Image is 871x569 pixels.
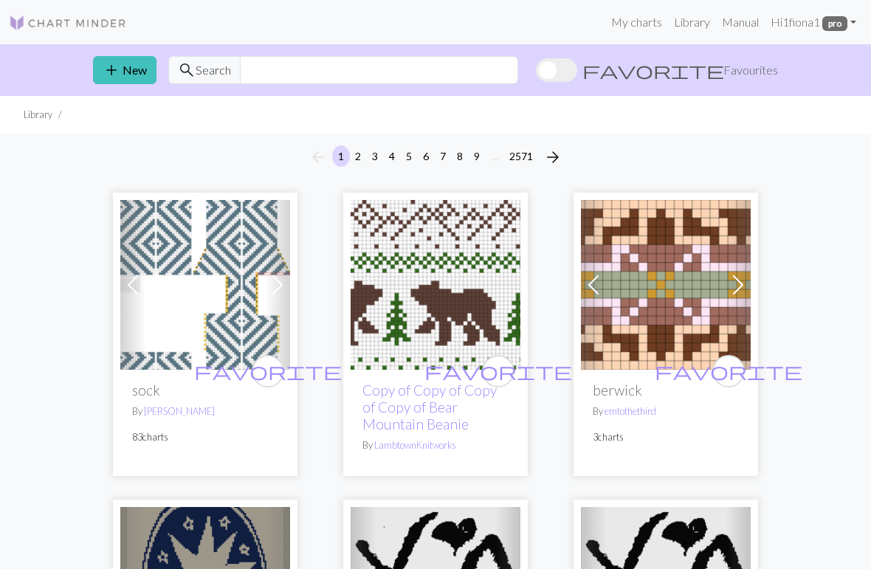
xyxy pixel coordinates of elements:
[196,61,231,79] span: Search
[366,145,384,167] button: 3
[132,430,278,444] p: 83 charts
[655,356,802,386] i: favourite
[544,148,562,166] i: Next
[822,16,847,31] span: pro
[593,430,739,444] p: 3 charts
[582,60,724,80] span: favorite
[120,200,290,370] img: Copy of sock
[103,60,120,80] span: add
[252,355,284,387] button: favourite
[362,438,509,452] p: By
[668,7,716,37] a: Library
[723,61,778,79] span: Favourites
[538,145,568,169] button: Next
[544,147,562,168] span: arrow_forward
[400,145,418,167] button: 5
[712,355,745,387] button: favourite
[482,355,514,387] button: favourite
[655,359,802,382] span: favorite
[332,145,350,167] button: 1
[716,7,765,37] a: Manual
[351,200,520,370] img: Bear Mountain Beanie
[9,14,127,32] img: Logo
[593,382,739,399] h2: berwick
[581,276,751,290] a: berwick
[132,382,278,399] h2: sock
[581,200,751,370] img: berwick
[132,404,278,418] p: By
[605,405,656,417] a: emtothethird
[536,56,778,84] label: Show favourites
[194,359,342,382] span: favorite
[605,7,668,37] a: My charts
[120,276,290,290] a: Copy of sock
[451,145,469,167] button: 8
[93,56,156,84] button: New
[765,7,862,37] a: Hi1fiona1 pro
[178,60,196,80] span: search
[144,405,215,417] a: [PERSON_NAME]
[383,145,401,167] button: 4
[351,276,520,290] a: Bear Mountain Beanie
[194,356,342,386] i: favourite
[434,145,452,167] button: 7
[424,359,572,382] span: favorite
[303,145,568,169] nav: Page navigation
[374,439,456,451] a: LambtownKnitworks
[593,404,739,418] p: By
[417,145,435,167] button: 6
[468,145,486,167] button: 9
[503,145,539,167] button: 2571
[362,382,497,432] a: Copy of Copy of Copy of Copy of Bear Mountain Beanie
[424,356,572,386] i: favourite
[349,145,367,167] button: 2
[24,108,52,122] li: Library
